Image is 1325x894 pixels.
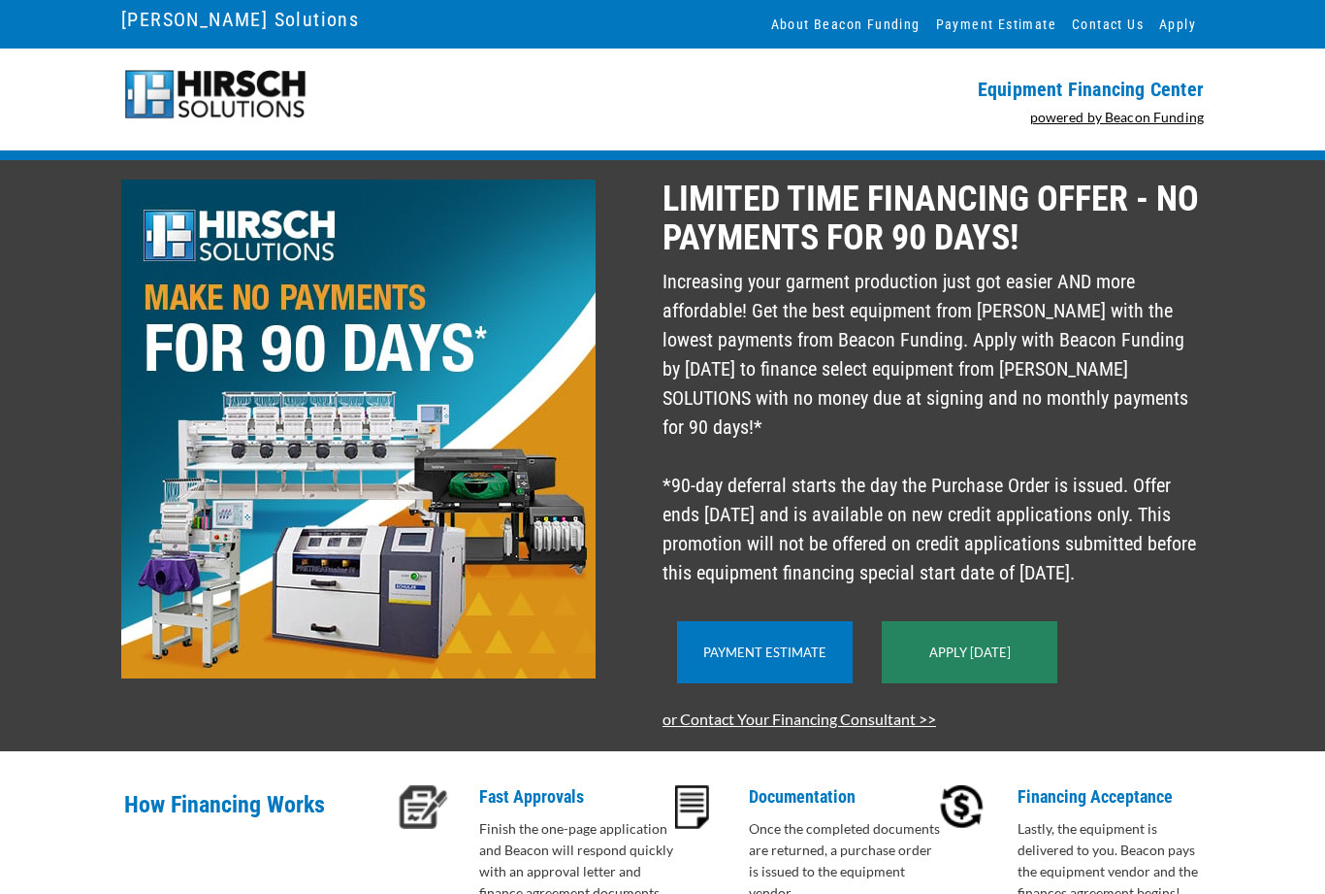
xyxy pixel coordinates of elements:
[479,785,674,809] p: Fast Approvals
[662,267,1204,587] p: Increasing your garment production just got easier AND more affordable! Get the best equipment fr...
[121,3,359,36] a: [PERSON_NAME] Solutions
[662,710,936,728] a: or Contact Your Financing Consultant >>
[399,785,448,829] img: approval-icon.PNG
[929,645,1011,660] a: Apply [DATE]
[1018,785,1212,809] p: Financing Acceptance
[749,785,944,809] p: Documentation
[675,785,709,829] img: docs-icon.PNG
[703,645,826,660] a: Payment Estimate
[121,68,308,121] img: Hirsch-logo-55px.png
[121,180,596,679] img: 2508-Hirsch-90-Days-No-Payments-EFC-Imagery.jpg
[940,785,984,829] img: accept-icon.PNG
[1030,109,1205,125] a: powered by Beacon Funding
[662,180,1204,257] p: LIMITED TIME FINANCING OFFER - NO PAYMENTS FOR 90 DAYS!
[124,785,394,848] p: How Financing Works
[674,78,1204,101] p: Equipment Financing Center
